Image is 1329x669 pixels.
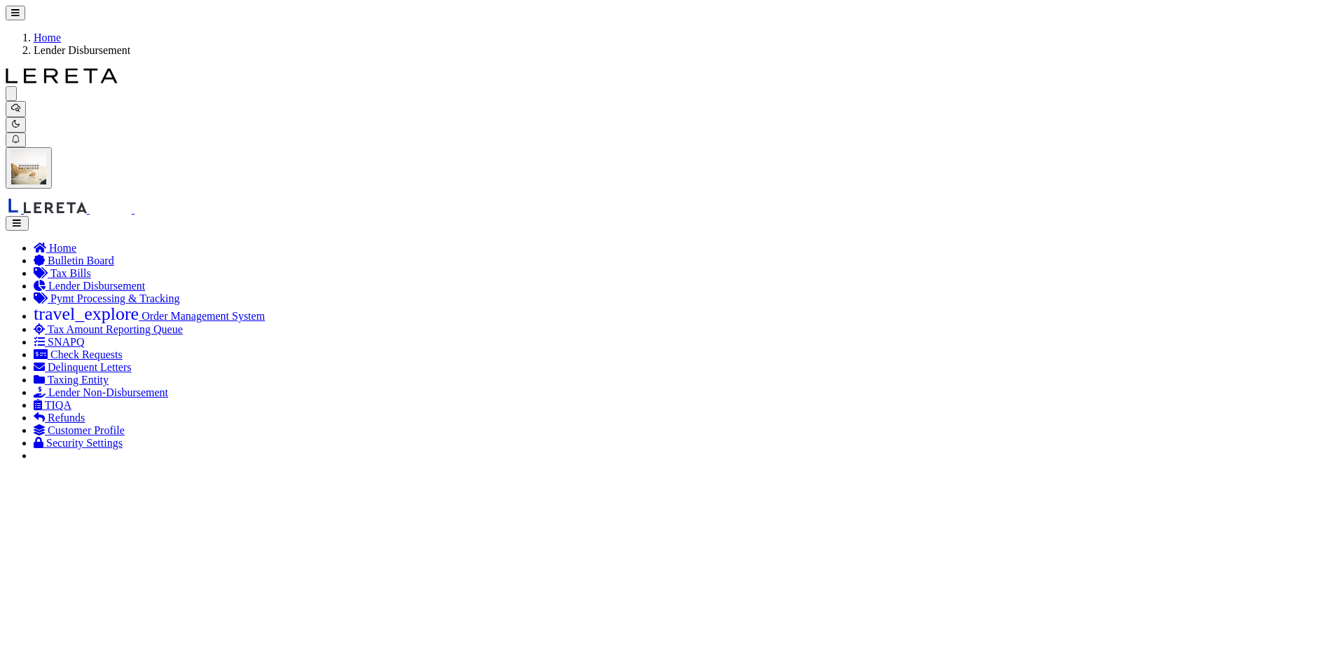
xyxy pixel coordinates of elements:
[50,349,123,360] span: Check Requests
[48,336,84,348] span: SNAPQ
[34,242,76,254] a: Home
[34,437,123,449] a: Security Settings
[34,361,132,373] a: Delinquent Letters
[34,310,265,322] a: travel_explore Order Management System
[48,323,183,335] span: Tax Amount Reporting Queue
[34,267,91,279] a: Tax Bills
[48,374,109,386] span: Taxing Entity
[34,399,71,411] a: TIQA
[49,242,76,254] span: Home
[34,323,183,335] a: Tax Amount Reporting Queue
[34,305,139,323] i: travel_explore
[120,68,233,83] img: logo-light.svg
[34,412,85,424] a: Refunds
[48,412,85,424] span: Refunds
[34,44,1323,57] li: Lender Disbursement
[48,424,125,436] span: Customer Profile
[34,424,125,436] a: Customer Profile
[45,399,71,411] span: TIQA
[34,280,145,292] a: Lender Disbursement
[48,255,114,266] span: Bulletin Board
[48,386,168,398] span: Lender Non-Disbursement
[48,280,145,292] span: Lender Disbursement
[50,267,91,279] span: Tax Bills
[48,361,132,373] span: Delinquent Letters
[34,349,123,360] a: Check Requests
[34,374,109,386] a: Taxing Entity
[34,386,168,398] a: Lender Non-Disbursement
[34,336,84,348] a: SNAPQ
[46,437,123,449] span: Security Settings
[34,255,114,266] a: Bulletin Board
[34,292,179,304] a: Pymt Processing & Tracking
[50,292,179,304] span: Pymt Processing & Tracking
[142,310,265,322] span: Order Management System
[34,32,61,43] a: Home
[6,68,118,83] img: logo-dark.svg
